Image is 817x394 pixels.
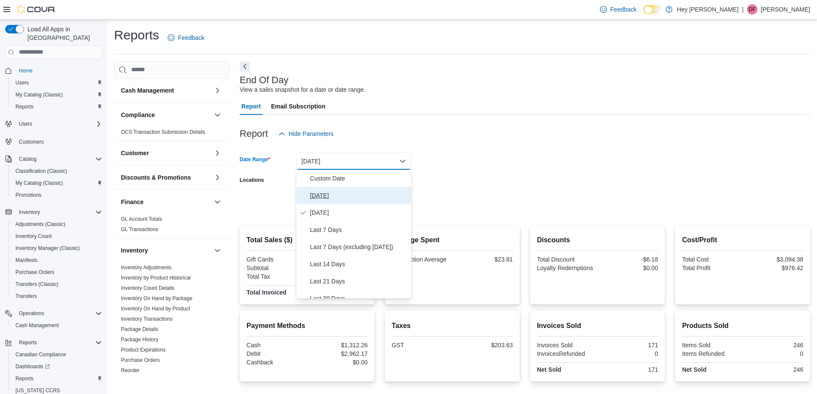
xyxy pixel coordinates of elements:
div: $976.42 [745,265,803,271]
span: Inventory On Hand by Package [121,295,193,302]
a: Canadian Compliance [12,349,69,360]
span: Home [15,65,102,76]
button: Cash Management [212,85,223,96]
span: Package Details [121,326,158,333]
span: Reports [15,337,102,348]
label: Date Range [240,156,270,163]
a: GL Account Totals [121,216,162,222]
button: Cash Management [9,319,106,331]
span: Transfers (Classic) [12,279,102,289]
span: Users [15,119,102,129]
span: Manifests [15,257,37,264]
button: [DATE] [296,153,411,170]
div: 171 [599,342,658,349]
h2: Payment Methods [247,321,368,331]
div: 0 [599,350,658,357]
div: Compliance [114,127,229,141]
span: Inventory Count [12,231,102,241]
span: Classification (Classic) [15,168,67,174]
a: Manifests [12,255,41,265]
button: My Catalog (Classic) [9,177,106,189]
button: Reports [9,373,106,385]
span: Promotions [12,190,102,200]
button: Hide Parameters [275,125,337,142]
div: 0 [745,350,803,357]
button: Reports [2,337,106,349]
a: Inventory Transactions [121,316,173,322]
span: Cash Management [15,322,59,329]
span: Last 21 Days [310,276,408,286]
a: Package Details [121,326,158,332]
button: My Catalog (Classic) [9,89,106,101]
span: Reports [12,373,102,384]
button: Inventory Manager (Classic) [9,242,106,254]
button: Catalog [2,153,106,165]
span: Canadian Compliance [15,351,66,358]
span: Dark Mode [643,14,644,15]
h3: Finance [121,198,144,206]
span: My Catalog (Classic) [12,178,102,188]
span: Last 7 Days (excluding [DATE]) [310,242,408,252]
span: Reports [19,339,37,346]
span: Inventory by Product Historical [121,274,191,281]
div: $23.81 [454,256,513,263]
button: Purchase Orders [9,266,106,278]
span: Users [12,78,102,88]
label: Locations [240,177,264,183]
span: [US_STATE] CCRS [15,387,60,394]
div: Total Discount [537,256,596,263]
span: Last 14 Days [310,259,408,269]
span: Load All Apps in [GEOGRAPHIC_DATA] [24,25,102,42]
div: InvoicesRefunded [537,350,596,357]
button: Inventory [212,245,223,256]
span: Inventory [19,209,40,216]
div: Debit [247,350,305,357]
span: Last 7 Days [310,225,408,235]
a: Product Expirations [121,347,166,353]
div: Invoices Sold [537,342,596,349]
span: [DATE] [310,190,408,201]
a: Purchase Orders [12,267,58,277]
span: Last 30 Days [310,293,408,304]
div: $0.00 [309,359,368,366]
a: Inventory Manager (Classic) [12,243,83,253]
span: Custom Date [310,173,408,183]
span: Inventory [15,207,102,217]
h2: Average Spent [392,235,513,245]
div: Gift Cards [247,256,305,263]
button: Customer [121,149,211,157]
span: Inventory Manager (Classic) [12,243,102,253]
span: [DATE] [310,208,408,218]
button: Customers [2,135,106,147]
a: Transfers [12,291,40,301]
div: Finance [114,214,229,238]
a: Classification (Classic) [12,166,71,176]
p: Hey [PERSON_NAME] [677,4,739,15]
span: My Catalog (Classic) [15,91,63,98]
strong: Net Sold [682,366,706,373]
div: 246 [745,342,803,349]
span: Hide Parameters [289,129,334,138]
a: Purchase Orders [121,357,160,363]
button: Reports [15,337,40,348]
button: Canadian Compliance [9,349,106,361]
button: Discounts & Promotions [121,173,211,182]
input: Dark Mode [643,5,661,14]
a: Feedback [164,29,208,46]
span: Transfers [12,291,102,301]
a: Feedback [597,1,640,18]
span: Home [19,67,33,74]
a: Dashboards [9,361,106,373]
button: Compliance [121,111,211,119]
a: Promotions [12,190,45,200]
a: GL Transactions [121,226,158,232]
span: Cash Management [12,320,102,331]
span: DF [749,4,756,15]
div: Items Sold [682,342,741,349]
button: Customer [212,148,223,158]
div: Subtotal [247,265,305,271]
strong: Net Sold [537,366,561,373]
button: Classification (Classic) [9,165,106,177]
span: OCS Transaction Submission Details [121,129,205,135]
